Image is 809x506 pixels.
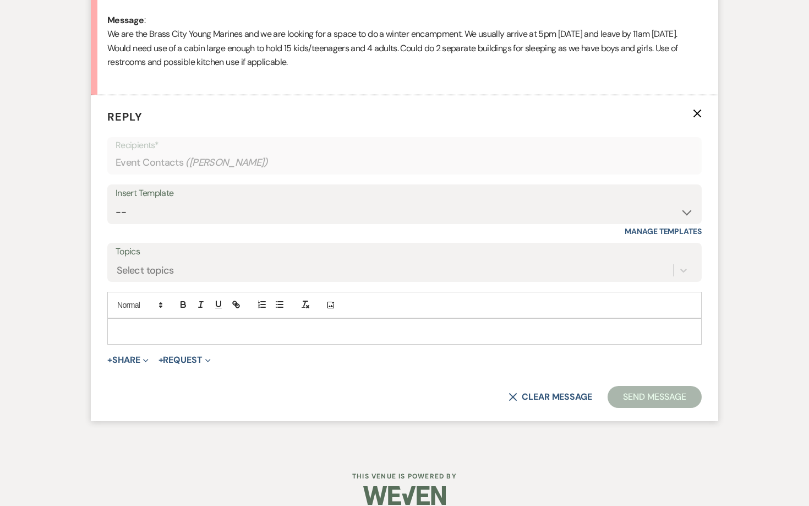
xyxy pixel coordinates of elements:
button: Send Message [608,386,702,408]
button: Request [158,356,211,364]
div: Select topics [117,263,174,278]
div: Insert Template [116,186,693,202]
p: Recipients* [116,138,693,153]
button: Share [107,356,149,364]
span: + [107,356,112,364]
label: Topics [116,244,693,260]
span: Reply [107,110,143,124]
span: + [158,356,163,364]
span: ( [PERSON_NAME] ) [185,155,268,170]
a: Manage Templates [625,226,702,236]
div: Event Contacts [116,152,693,173]
b: Message [107,14,144,26]
button: Clear message [509,393,592,401]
